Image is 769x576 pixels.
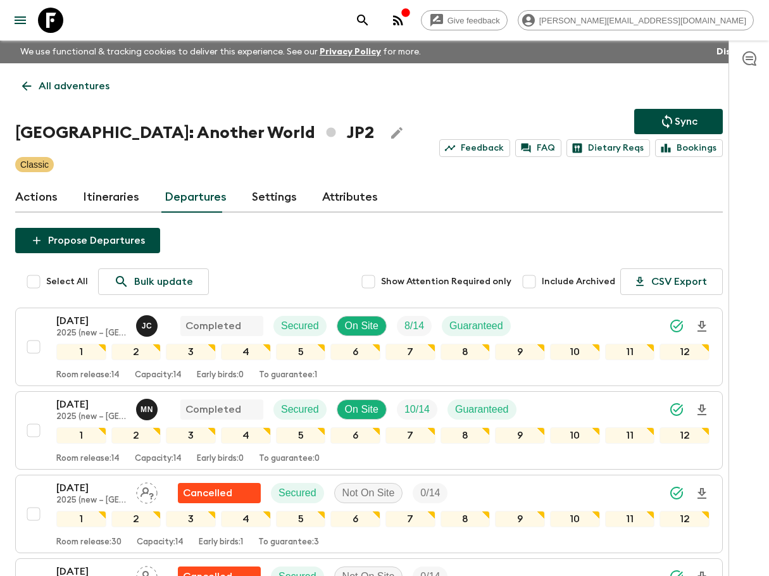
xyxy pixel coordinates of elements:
[56,496,126,506] p: 2025 (new – [GEOGRAPHIC_DATA])
[276,427,326,444] div: 5
[273,399,327,420] div: Secured
[605,344,655,360] div: 11
[413,483,447,503] div: Trip Fill
[322,182,378,213] a: Attributes
[56,329,126,339] p: 2025 (new – [GEOGRAPHIC_DATA])
[566,139,650,157] a: Dietary Reqs
[660,511,710,527] div: 12
[197,454,244,464] p: Early birds: 0
[165,182,227,213] a: Departures
[397,316,432,336] div: Trip Fill
[441,16,507,25] span: Give feedback
[385,427,435,444] div: 7
[342,485,395,501] p: Not On Site
[185,402,241,417] p: Completed
[15,41,426,63] p: We use functional & tracking cookies to deliver this experience. See our for more.
[137,537,184,548] p: Capacity: 14
[550,427,600,444] div: 10
[276,511,326,527] div: 5
[449,318,503,334] p: Guaranteed
[56,397,126,412] p: [DATE]
[56,480,126,496] p: [DATE]
[532,16,753,25] span: [PERSON_NAME][EMAIL_ADDRESS][DOMAIN_NAME]
[694,403,710,418] svg: Download Onboarding
[495,344,545,360] div: 9
[634,109,723,134] button: Sync adventure departures to the booking engine
[221,511,271,527] div: 4
[271,483,324,503] div: Secured
[166,344,216,360] div: 3
[178,483,261,503] div: Flash Pack cancellation
[56,412,126,422] p: 2025 (new – [GEOGRAPHIC_DATA])
[276,344,326,360] div: 5
[278,485,316,501] p: Secured
[605,511,655,527] div: 11
[518,10,754,30] div: [PERSON_NAME][EMAIL_ADDRESS][DOMAIN_NAME]
[330,511,380,527] div: 6
[495,511,545,527] div: 9
[273,316,327,336] div: Secured
[404,402,430,417] p: 10 / 14
[111,344,161,360] div: 2
[15,73,116,99] a: All adventures
[166,511,216,527] div: 3
[135,370,182,380] p: Capacity: 14
[655,139,723,157] a: Bookings
[345,318,378,334] p: On Site
[136,486,158,496] span: Assign pack leader
[337,399,387,420] div: On Site
[455,402,509,417] p: Guaranteed
[713,43,754,61] button: Dismiss
[15,228,160,253] button: Propose Departures
[334,483,403,503] div: Not On Site
[259,454,320,464] p: To guarantee: 0
[111,427,161,444] div: 2
[56,454,120,464] p: Room release: 14
[404,318,424,334] p: 8 / 14
[669,318,684,334] svg: Synced Successfully
[135,454,182,464] p: Capacity: 14
[605,427,655,444] div: 11
[669,402,684,417] svg: Synced Successfully
[441,344,491,360] div: 8
[495,427,545,444] div: 9
[694,486,710,501] svg: Download Onboarding
[345,402,378,417] p: On Site
[330,344,380,360] div: 6
[281,318,319,334] p: Secured
[669,485,684,501] svg: Synced Successfully
[694,319,710,334] svg: Download Onboarding
[441,511,491,527] div: 8
[620,268,723,295] button: CSV Export
[98,268,209,295] a: Bulk update
[660,344,710,360] div: 12
[39,78,109,94] p: All adventures
[46,275,88,288] span: Select All
[56,344,106,360] div: 1
[350,8,375,33] button: search adventures
[337,316,387,336] div: On Site
[320,47,381,56] a: Privacy Policy
[221,427,271,444] div: 4
[330,427,380,444] div: 6
[515,139,561,157] a: FAQ
[20,158,49,171] p: Classic
[221,344,271,360] div: 4
[56,537,122,548] p: Room release: 30
[675,114,697,129] p: Sync
[111,511,161,527] div: 2
[550,511,600,527] div: 10
[56,313,126,329] p: [DATE]
[136,403,160,413] span: Maho Nagareda
[660,427,710,444] div: 12
[166,427,216,444] div: 3
[258,537,319,548] p: To guarantee: 3
[56,370,120,380] p: Room release: 14
[441,427,491,444] div: 8
[199,537,243,548] p: Early birds: 1
[397,399,437,420] div: Trip Fill
[15,182,58,213] a: Actions
[385,511,435,527] div: 7
[542,275,615,288] span: Include Archived
[185,318,241,334] p: Completed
